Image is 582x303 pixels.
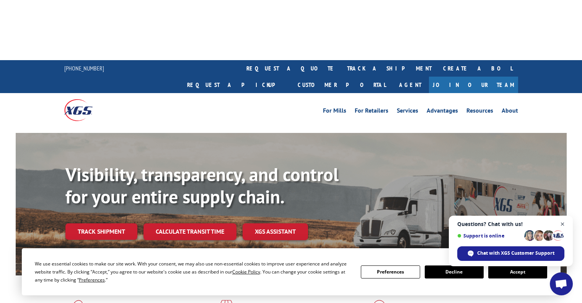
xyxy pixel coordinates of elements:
a: Calculate transit time [143,223,236,240]
a: About [502,108,518,116]
a: request a quote [241,60,341,77]
button: Accept [488,265,547,278]
a: Advantages [427,108,458,116]
a: Request a pickup [181,77,292,93]
a: Customer Portal [292,77,391,93]
button: Preferences [361,265,420,278]
span: Cookie Policy [232,269,260,275]
div: We use essential cookies to make our site work. With your consent, we may also use non-essential ... [35,260,352,284]
b: Visibility, transparency, and control for your entire supply chain. [65,162,339,208]
a: [PHONE_NUMBER] [64,64,104,72]
span: Preferences [79,277,105,283]
span: Questions? Chat with us! [457,221,564,227]
a: Resources [466,108,493,116]
a: Track shipment [65,223,137,239]
div: Cookie Consent Prompt [22,248,561,295]
a: Services [397,108,418,116]
a: Open chat [550,272,573,295]
span: Chat with XGS Customer Support [477,250,554,257]
a: XGS ASSISTANT [243,223,308,240]
button: Decline [425,265,484,278]
a: Create a BOL [437,60,518,77]
a: Agent [391,77,429,93]
a: Join Our Team [429,77,518,93]
span: Chat with XGS Customer Support [457,246,564,261]
a: For Mills [323,108,346,116]
a: For Retailers [355,108,388,116]
a: track a shipment [341,60,437,77]
span: Support is online [457,233,522,239]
